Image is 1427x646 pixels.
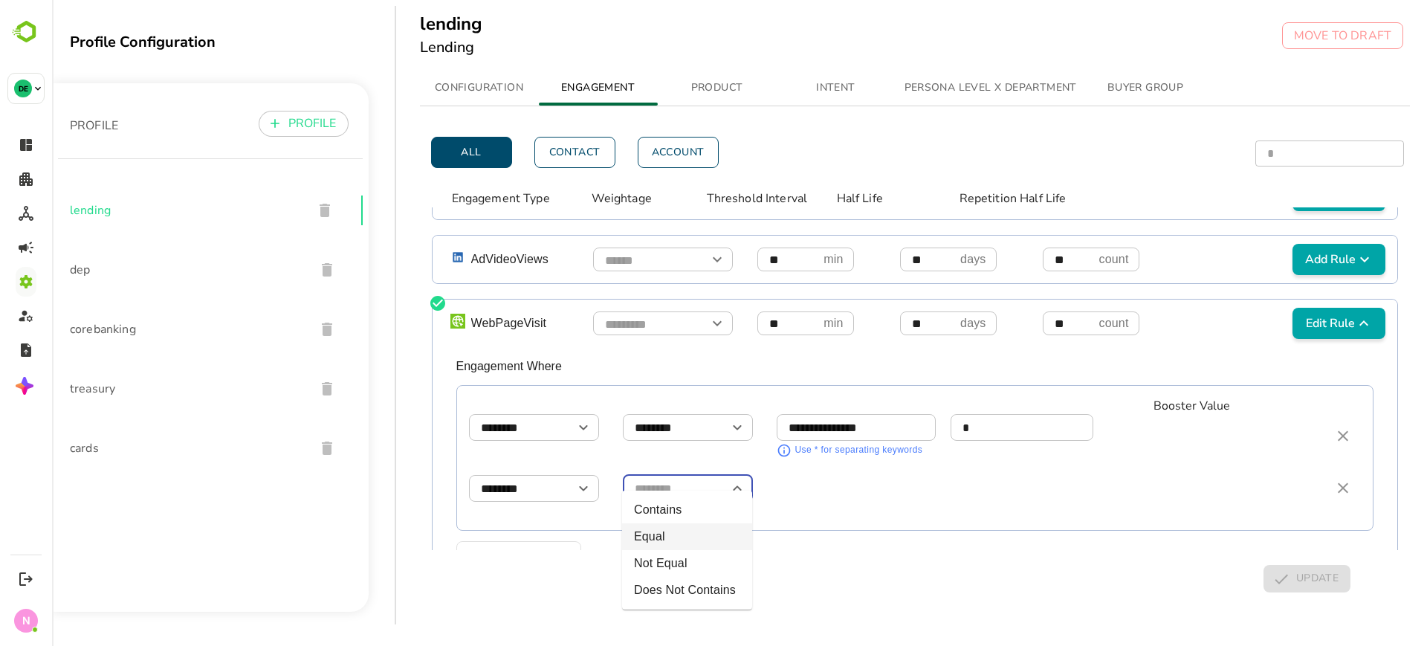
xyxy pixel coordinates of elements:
[1047,314,1077,332] p: count
[521,417,542,438] button: Open
[1246,251,1327,268] span: Add Rule
[1240,308,1333,339] button: Edit Rule
[6,419,311,478] div: cards
[18,117,66,135] p: PROFILE
[1240,244,1333,275] button: Add Rule
[771,314,791,332] p: min
[852,79,1025,97] span: PERSONA LEVEL X DEPARTMENT
[907,190,1047,207] p: Repetition Half Life
[675,417,696,438] button: Open
[18,380,251,398] span: treasury
[570,497,700,523] li: Contains
[398,314,413,329] img: bamboobox.png
[570,577,700,604] li: Does Not Contains
[570,550,700,577] li: Not Equal
[771,251,791,268] p: min
[482,137,563,168] button: Contact
[398,250,413,265] img: linkedin.png
[655,190,785,207] p: Threshold Interval
[207,111,297,137] button: PROFILE
[521,478,542,499] button: Open
[18,201,249,219] span: lending
[6,300,311,359] div: corebanking
[419,251,531,268] p: AdVideoViews
[540,190,644,207] p: Weightage
[368,12,430,36] h5: lending
[6,240,311,300] div: dep
[18,261,251,279] span: dep
[615,79,716,97] span: PRODUCT
[908,251,933,268] p: days
[675,478,696,499] button: Close
[381,300,1346,347] div: WebPageVisitOpenmindayscountEdit Rule
[18,439,251,457] span: cards
[236,114,285,132] p: PROFILE
[655,249,676,270] button: Open
[496,79,597,97] span: ENGAGEMENT
[377,79,478,97] span: CONFIGURATION
[368,70,1359,106] div: simple tabs
[743,443,871,458] div: Use * for separating keywords
[419,314,531,332] p: WebPageVisit
[570,523,700,550] li: Equal
[6,359,311,419] div: treasury
[1242,27,1339,45] p: MOVE TO DRAFT
[1246,314,1327,332] span: Edit Rule
[1230,22,1351,49] button: MOVE TO DRAFT
[1101,398,1178,414] div: Booster Value
[655,313,676,334] button: Open
[379,137,460,168] button: All
[16,569,36,589] button: Logout
[908,314,933,332] p: days
[14,609,38,633] div: N
[734,79,835,97] span: INTENT
[1043,79,1144,97] span: BUYER GROUP
[1047,251,1077,268] p: count
[400,190,540,207] p: Engagement Type
[18,320,251,338] span: corebanking
[7,18,45,46] img: BambooboxLogoMark.f1c84d78b4c51b1a7b5f700c9845e183.svg
[586,137,667,168] button: Account
[368,36,430,59] h6: Lending
[18,32,317,52] div: Profile Configuration
[6,181,311,240] div: lending
[381,236,1346,283] div: AdVideoViewsOpenmindayscountAdd Rule
[14,80,32,97] div: DE
[785,190,889,207] p: Half Life
[404,359,1334,373] p: Engagement Where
